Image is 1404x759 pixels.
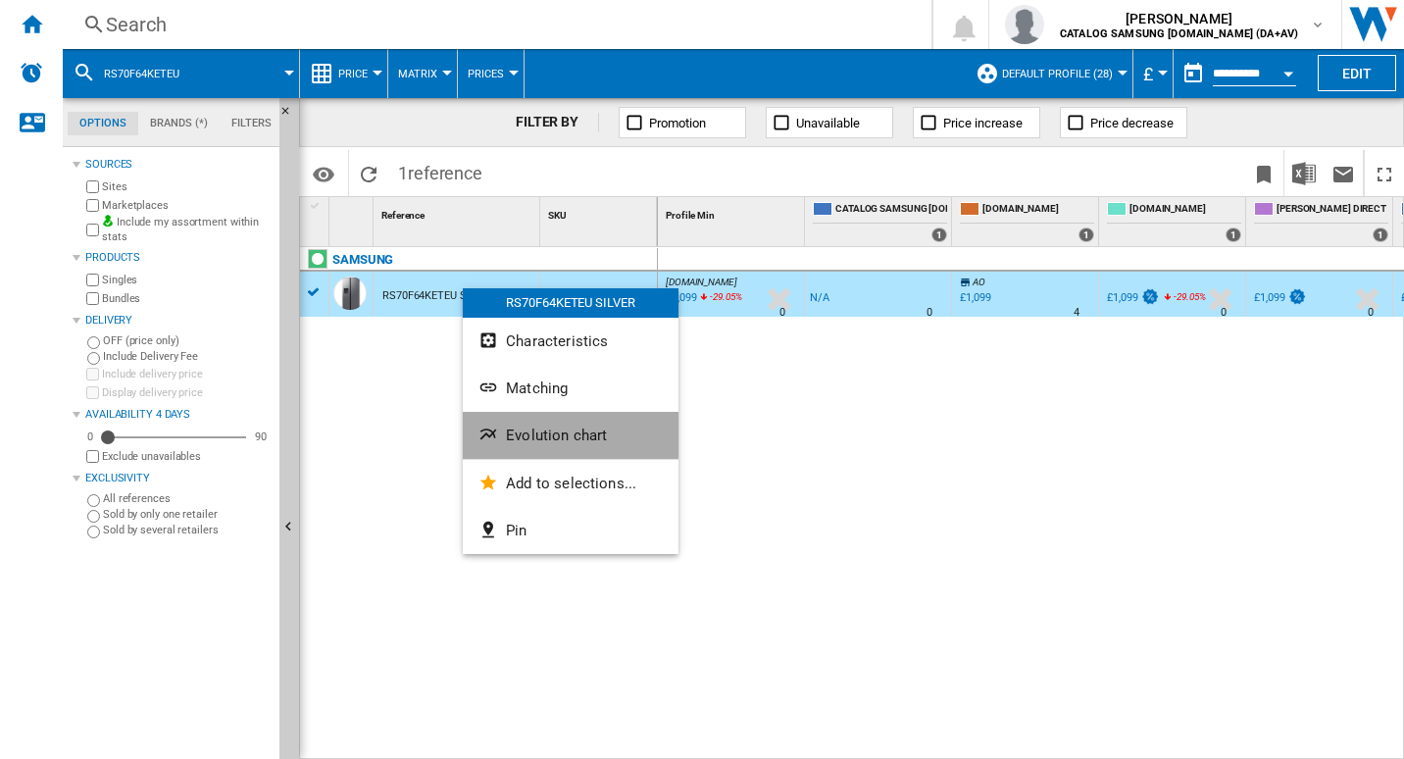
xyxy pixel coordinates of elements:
[463,460,678,507] button: Add to selections...
[463,288,678,318] div: RS70F64KETEU SILVER
[463,318,678,365] button: Characteristics
[506,522,526,539] span: Pin
[506,475,636,492] span: Add to selections...
[506,379,568,397] span: Matching
[506,332,608,350] span: Characteristics
[506,427,607,444] span: Evolution chart
[463,365,678,412] button: Matching
[463,412,678,459] button: Evolution chart
[463,507,678,554] button: Pin...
